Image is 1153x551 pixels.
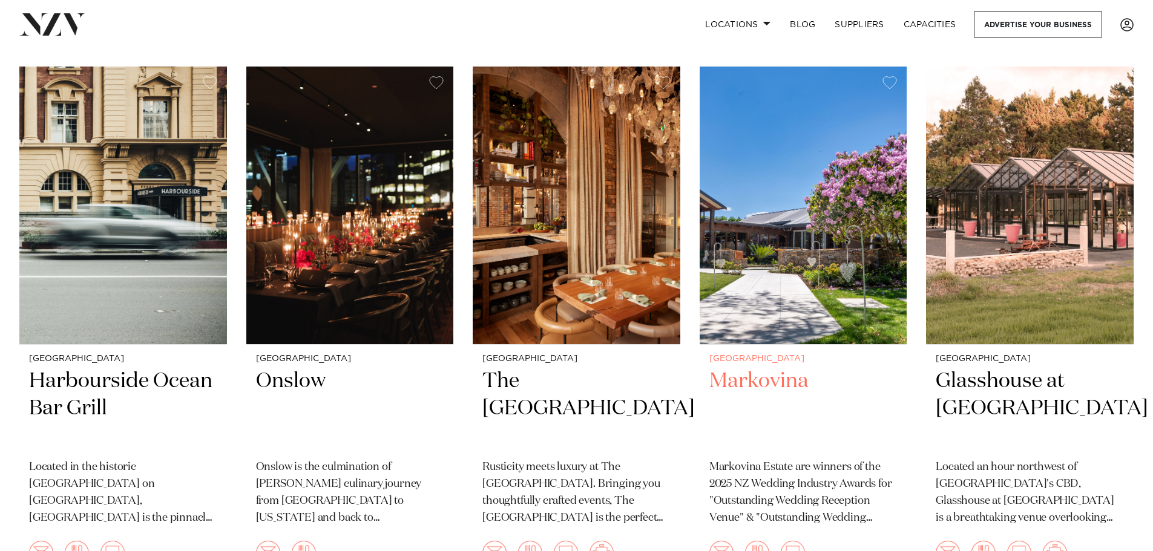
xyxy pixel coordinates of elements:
small: [GEOGRAPHIC_DATA] [709,354,898,364]
img: nzv-logo.png [19,13,85,35]
p: Rusticity meets luxury at The [GEOGRAPHIC_DATA]. Bringing you thoughtfully crafted events, The [G... [482,459,671,527]
a: Capacities [894,11,966,37]
h2: Markovina [709,368,898,449]
h2: Glasshouse at [GEOGRAPHIC_DATA] [936,368,1124,449]
p: Onslow is the culmination of [PERSON_NAME] culinary journey from [GEOGRAPHIC_DATA] to [US_STATE] ... [256,459,444,527]
img: Exterior of Auckland Ferry Terminal [19,67,227,345]
small: [GEOGRAPHIC_DATA] [482,354,671,364]
p: Located an hour northwest of [GEOGRAPHIC_DATA]'s CBD, Glasshouse at [GEOGRAPHIC_DATA] is a breath... [936,459,1124,527]
h2: The [GEOGRAPHIC_DATA] [482,368,671,449]
a: Locations [695,11,780,37]
a: Advertise your business [974,11,1102,37]
small: [GEOGRAPHIC_DATA] [936,354,1124,364]
p: Markovina Estate are winners of the 2025 NZ Wedding Industry Awards for "Outstanding Wedding Rece... [709,459,898,527]
small: [GEOGRAPHIC_DATA] [29,354,217,364]
small: [GEOGRAPHIC_DATA] [256,354,444,364]
h2: Onslow [256,368,444,449]
a: BLOG [780,11,825,37]
a: SUPPLIERS [825,11,893,37]
p: Located in the historic [GEOGRAPHIC_DATA] on [GEOGRAPHIC_DATA], [GEOGRAPHIC_DATA] is the pinnacle... [29,459,217,527]
h2: Harbourside Ocean Bar Grill [29,368,217,449]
